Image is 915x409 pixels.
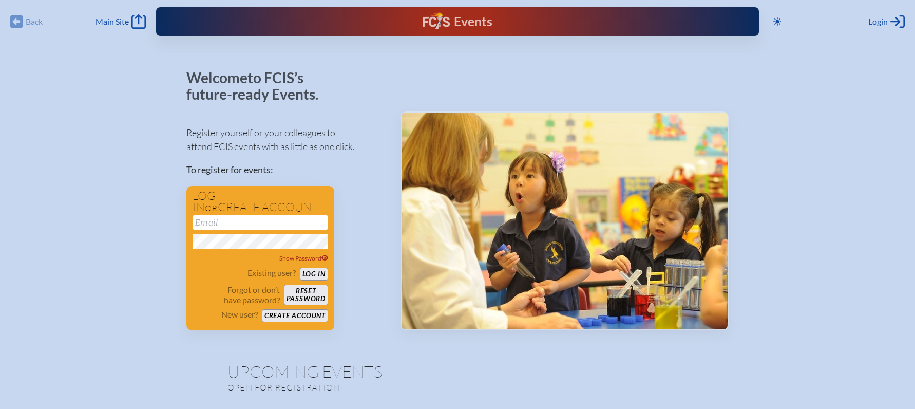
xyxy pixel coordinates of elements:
button: Log in [300,268,328,281]
h1: Log in create account [193,190,328,213]
a: Main Site [96,14,146,29]
span: or [205,203,218,213]
p: Register yourself or your colleagues to attend FCIS events with as little as one click. [186,126,384,154]
p: Welcome to FCIS’s future-ready Events. [186,70,330,102]
button: Resetpassword [284,285,328,305]
p: Open for registration [227,382,499,393]
input: Email [193,215,328,230]
p: Existing user? [247,268,296,278]
span: Login [868,16,888,27]
span: Show Password [279,254,329,262]
button: Create account [262,309,328,322]
div: FCIS Events — Future ready [323,12,592,31]
p: To register for events: [186,163,384,177]
p: Forgot or don’t have password? [193,285,280,305]
span: Main Site [96,16,129,27]
img: Events [402,113,728,329]
h1: Upcoming Events [227,363,688,380]
p: New user? [221,309,258,320]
